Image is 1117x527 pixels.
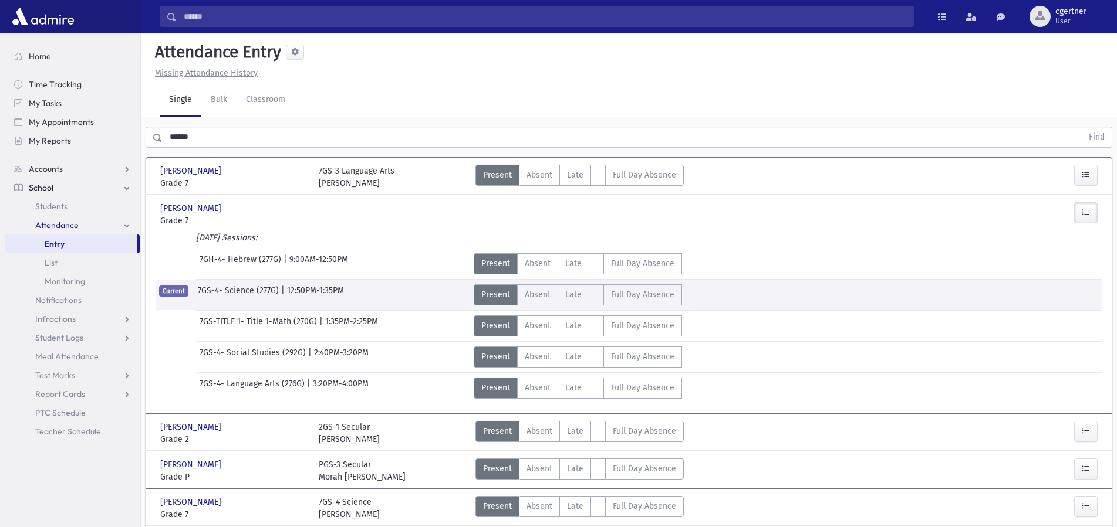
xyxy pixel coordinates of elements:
div: AttTypes [474,284,682,305]
span: | [308,346,314,368]
a: Accounts [5,159,140,178]
div: AttTypes [474,253,682,274]
span: cgertner [1055,7,1086,16]
span: Attendance [35,220,79,230]
div: 7GS-4 Science [PERSON_NAME] [319,496,380,521]
span: [PERSON_NAME] [160,458,224,471]
span: 2:40PM-3:20PM [314,346,369,368]
span: Entry [45,239,65,249]
span: Absent [527,169,552,181]
a: Students [5,197,140,216]
a: My Tasks [5,94,140,113]
div: PGS-3 Secular Morah [PERSON_NAME] [319,458,406,483]
span: Late [567,500,583,512]
span: 7GS-4- Science (277G) [198,284,281,305]
u: Missing Attendance History [155,68,258,78]
span: [PERSON_NAME] [160,421,224,433]
span: Late [565,288,582,301]
span: Full Day Absence [611,382,674,394]
div: 2GS-1 Secular [PERSON_NAME] [319,421,380,446]
span: 12:50PM-1:35PM [287,284,344,305]
span: 7GS-4- Social Studies (292G) [200,346,308,368]
a: Teacher Schedule [5,422,140,441]
div: 7GS-3 Language Arts [PERSON_NAME] [319,165,394,189]
span: Full Day Absence [613,169,676,181]
a: Missing Attendance History [150,68,258,78]
span: Present [481,319,510,332]
span: PTC Schedule [35,407,86,418]
a: My Reports [5,131,140,150]
span: Current [159,285,188,297]
span: 7GS-TITLE 1- Title 1-Math (270G) [200,315,319,336]
a: Notifications [5,291,140,310]
a: Time Tracking [5,75,140,94]
div: AttTypes [474,378,682,399]
img: AdmirePro [9,5,77,28]
a: Classroom [237,84,295,117]
span: Absent [525,351,551,363]
span: 9:00AM-12:50PM [289,253,348,274]
span: Late [565,351,582,363]
a: My Appointments [5,113,140,131]
a: Report Cards [5,385,140,403]
span: Late [567,463,583,475]
span: Absent [525,257,551,270]
span: Teacher Schedule [35,426,101,437]
span: [PERSON_NAME] [160,496,224,508]
a: Student Logs [5,328,140,347]
a: PTC Schedule [5,403,140,422]
i: [DATE] Sessions: [196,233,257,243]
span: Absent [525,319,551,332]
div: AttTypes [474,315,682,336]
span: Monitoring [45,276,85,287]
a: Entry [5,234,137,253]
span: 7GS-4- Language Arts (276G) [200,378,307,399]
span: My Appointments [29,117,94,127]
button: Find [1082,127,1112,147]
span: Absent [527,500,552,512]
a: Infractions [5,310,140,328]
span: Grade 7 [160,177,307,189]
span: Present [481,351,510,363]
span: List [45,257,58,268]
span: | [284,253,289,274]
span: | [307,378,313,399]
span: Present [481,257,510,270]
span: Full Day Absence [611,288,674,301]
span: 1:35PM-2:25PM [325,315,378,336]
input: Search [177,6,913,27]
span: Grade 7 [160,215,307,227]
div: AttTypes [474,346,682,368]
span: Infractions [35,314,76,324]
a: Attendance [5,216,140,234]
span: Time Tracking [29,79,82,90]
span: Present [483,463,512,475]
a: Test Marks [5,366,140,385]
span: Accounts [29,164,63,174]
span: | [319,315,325,336]
span: Full Day Absence [611,257,674,270]
a: School [5,178,140,197]
span: Notifications [35,295,82,305]
span: 7GH-4- Hebrew (277G) [200,253,284,274]
span: Present [483,500,512,512]
span: Present [481,382,510,394]
span: My Tasks [29,98,62,108]
a: Single [160,84,201,117]
span: Grade 2 [160,433,307,446]
span: Report Cards [35,389,85,399]
div: AttTypes [475,496,684,521]
span: School [29,182,53,193]
div: AttTypes [475,458,684,483]
span: Late [565,382,582,394]
span: User [1055,16,1086,26]
span: Late [567,169,583,181]
span: Grade 7 [160,508,307,521]
span: Home [29,51,51,62]
span: Absent [527,463,552,475]
span: 3:20PM-4:00PM [313,378,369,399]
span: Absent [525,382,551,394]
div: AttTypes [475,165,684,189]
h5: Attendance Entry [150,42,281,62]
span: Late [565,257,582,270]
